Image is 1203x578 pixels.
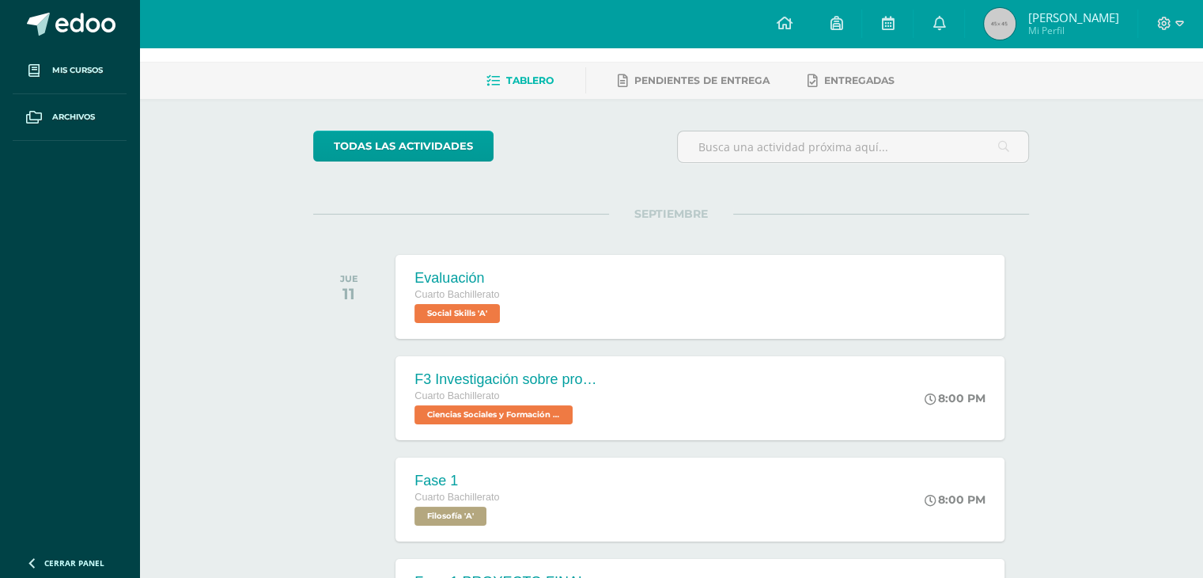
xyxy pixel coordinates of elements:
[13,94,127,141] a: Archivos
[414,473,499,489] div: Fase 1
[414,289,499,300] span: Cuarto Bachillerato
[414,270,504,287] div: Evaluación
[925,492,985,507] div: 8:00 PM
[1027,10,1118,25] span: [PERSON_NAME]
[609,207,733,221] span: SEPTIEMBRE
[414,507,486,526] span: Filosofía 'A'
[486,68,554,93] a: Tablero
[13,48,127,94] a: Mis cursos
[414,390,499,401] span: Cuarto Bachillerato
[1027,24,1118,37] span: Mi Perfil
[44,557,104,568] span: Cerrar panel
[824,74,895,86] span: Entregadas
[925,391,985,405] div: 8:00 PM
[634,74,770,86] span: Pendientes de entrega
[340,284,358,303] div: 11
[984,8,1016,40] img: 45x45
[52,111,95,124] span: Archivos
[414,371,604,388] div: F3 Investigación sobre problemas de salud mental como fenómeno social
[414,405,573,424] span: Ciencias Sociales y Formación Ciudadana 'A'
[678,131,1028,162] input: Busca una actividad próxima aquí...
[414,492,499,503] span: Cuarto Bachillerato
[808,68,895,93] a: Entregadas
[414,304,500,323] span: Social Skills 'A'
[618,68,770,93] a: Pendientes de entrega
[506,74,554,86] span: Tablero
[313,131,494,162] a: todas las Actividades
[340,273,358,284] div: JUE
[52,64,103,77] span: Mis cursos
